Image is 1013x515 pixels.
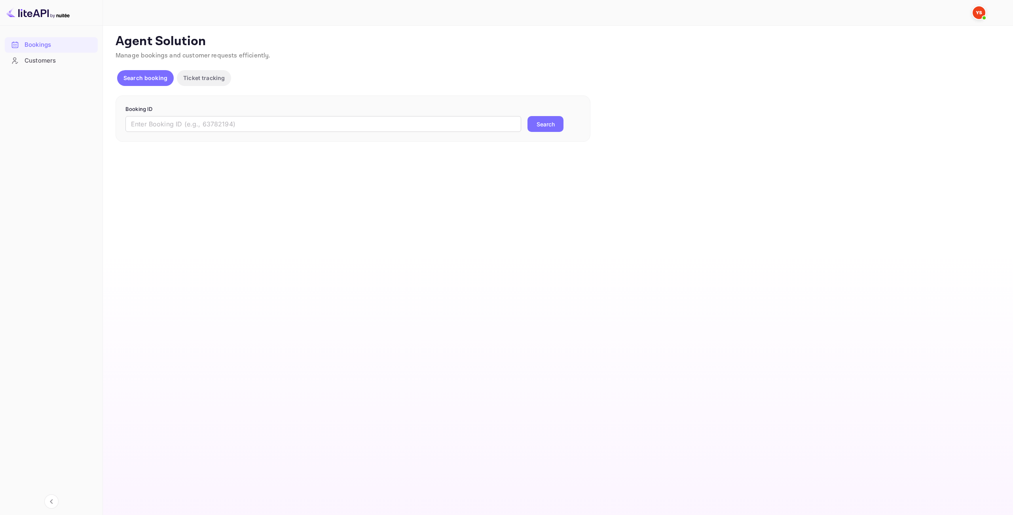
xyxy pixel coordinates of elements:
div: Customers [25,56,94,65]
span: Manage bookings and customer requests efficiently. [116,51,271,60]
img: LiteAPI logo [6,6,70,19]
button: Collapse navigation [44,494,59,509]
p: Booking ID [125,105,580,113]
button: Search [527,116,563,132]
a: Bookings [5,37,98,52]
p: Agent Solution [116,34,999,50]
p: Ticket tracking [183,74,225,82]
p: Search booking [123,74,167,82]
div: Bookings [25,40,94,50]
a: Customers [5,53,98,68]
input: Enter Booking ID (e.g., 63782194) [125,116,521,132]
div: Bookings [5,37,98,53]
img: Yandex Support [973,6,985,19]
